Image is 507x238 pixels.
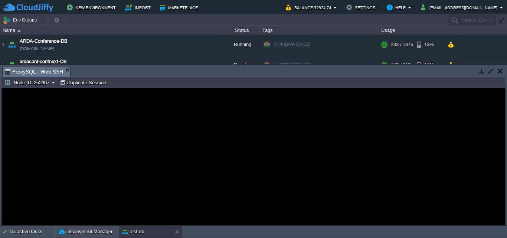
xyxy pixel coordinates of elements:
[20,45,54,52] span: [DOMAIN_NAME]
[20,38,68,45] a: ARDA-Conference-DB
[286,3,333,12] button: Balance ₹2924.74
[0,55,6,75] img: AMDAwAAAACH5BAEAAAAALAAAAAABAAEAAAICRAEAOw==
[279,42,310,46] span: ARDA/ARDA-DB
[5,67,63,76] span: ProxySQL : Web SSH
[3,3,53,12] img: CloudJiffy
[223,26,260,35] div: Status
[391,55,410,75] div: 140 / 512
[160,3,200,12] button: Marketplace
[279,62,310,67] span: ARDA/ARDA-DB
[223,55,260,75] div: Running
[379,26,458,35] div: Usage
[476,208,500,231] iframe: chat widget
[0,35,6,55] img: AMDAwAAAACH5BAEAAAAALAAAAAABAAEAAAICRAEAOw==
[67,3,118,12] button: New Environment
[60,79,108,86] button: Duplicate Session
[391,35,413,55] div: 233 / 1376
[417,35,441,55] div: 13%
[122,228,144,235] button: test-db
[417,55,441,75] div: 11%
[223,35,260,55] div: Running
[9,226,56,238] div: No active tasks
[59,228,112,235] button: Deployment Manager
[3,15,39,25] button: Env Groups
[421,3,500,12] button: [EMAIL_ADDRESS][DOMAIN_NAME]
[4,79,52,86] button: Node ID: 252907
[261,26,379,35] div: Tags
[346,3,377,12] button: Settings
[7,55,17,75] img: AMDAwAAAACH5BAEAAAAALAAAAAABAAEAAAICRAEAOw==
[17,30,21,32] img: AMDAwAAAACH5BAEAAAAALAAAAAABAAEAAAICRAEAOw==
[7,35,17,55] img: AMDAwAAAACH5BAEAAAAALAAAAAABAAEAAAICRAEAOw==
[125,3,153,12] button: Import
[387,3,408,12] button: Help
[20,58,67,65] a: ardaconf-confnext-DB
[1,26,223,35] div: Name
